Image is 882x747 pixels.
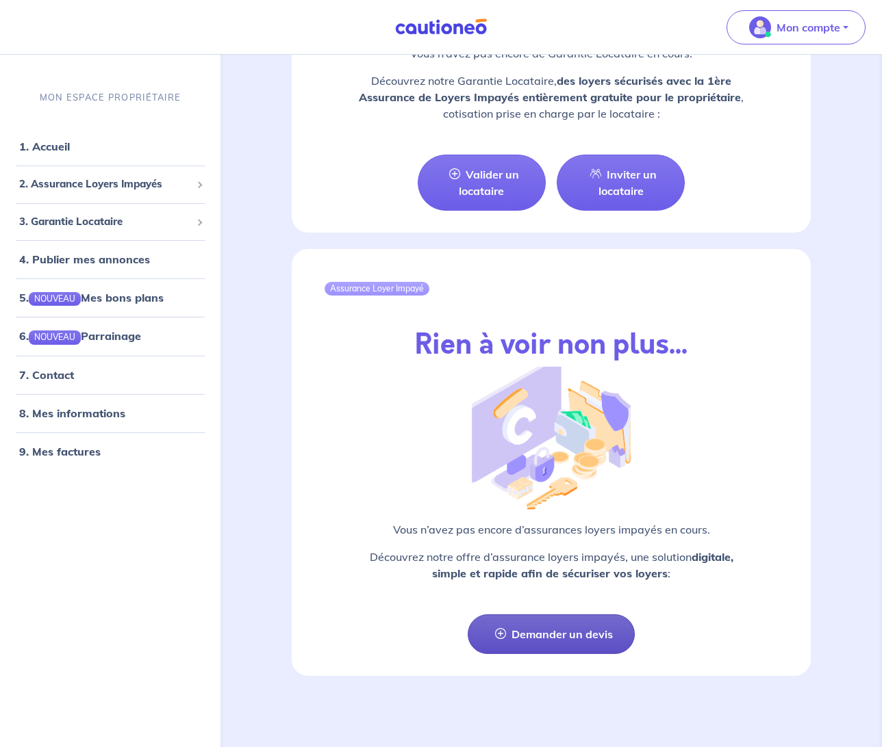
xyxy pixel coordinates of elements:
p: Découvrez notre offre d’assurance loyers impayés, une solution : [325,549,778,581]
button: illu_account_valid_menu.svgMon compte [727,10,866,44]
strong: des loyers sécurisés avec la 1ère Assurance de Loyers Impayés entièrement gratuite pour le propri... [359,74,741,104]
a: 5.NOUVEAUMes bons plans [19,291,164,304]
p: Mon compte [777,19,840,36]
img: Cautioneo [390,18,492,36]
div: 9. Mes factures [5,437,215,464]
div: 5.NOUVEAUMes bons plans [5,284,215,311]
a: 1. Accueil [19,140,70,153]
div: 7. Contact [5,361,215,388]
a: 6.NOUVEAUParrainage [19,329,141,343]
div: 8. Mes informations [5,399,215,426]
div: 3. Garantie Locataire [5,208,215,235]
a: 9. Mes factures [19,444,101,458]
a: 4. Publier mes annonces [19,252,150,266]
div: 4. Publier mes annonces [5,246,215,273]
p: MON ESPACE PROPRIÉTAIRE [40,91,181,104]
img: illu_empty_gli.png [472,356,631,510]
div: Assurance Loyer Impayé [325,282,429,296]
img: illu_account_valid_menu.svg [749,16,771,38]
span: 3. Garantie Locataire [19,213,191,229]
a: Valider un locataire [418,155,546,211]
p: Découvrez notre Garantie Locataire, , cotisation prise en charge par le locataire : [325,73,778,122]
a: 7. Contact [19,367,74,381]
a: Inviter un locataire [557,155,685,211]
div: 1. Accueil [5,133,215,160]
div: 2. Assurance Loyers Impayés [5,171,215,198]
span: 2. Assurance Loyers Impayés [19,176,191,192]
a: 8. Mes informations [19,406,125,419]
p: Vous n’avez pas encore d’assurances loyers impayés en cours. [325,521,778,538]
strong: digitale, simple et rapide afin de sécuriser vos loyers [432,550,733,580]
a: Demander un devis [468,614,635,654]
h2: Rien à voir non plus... [415,328,688,361]
div: 6.NOUVEAUParrainage [5,322,215,350]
